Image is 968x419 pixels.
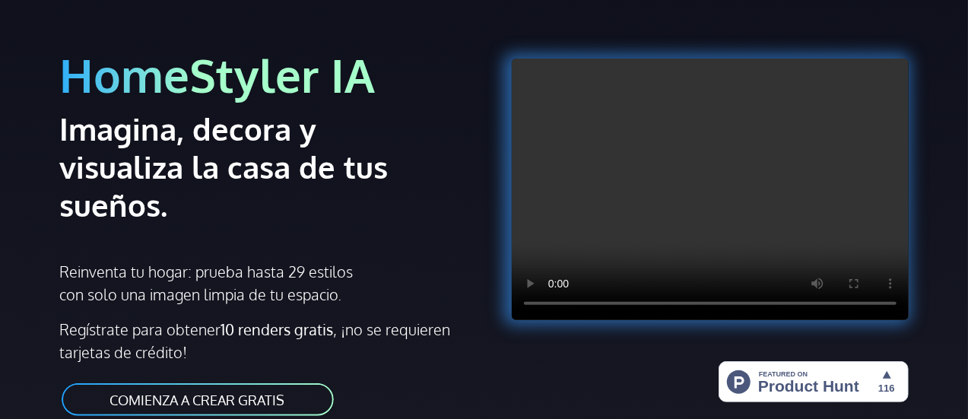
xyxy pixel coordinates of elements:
font: 10 renders gratis [221,319,334,339]
font: HomeStyler IA [60,46,376,103]
font: Reinventa tu hogar: prueba hasta 29 estilos con solo una imagen limpia de tu espacio. [60,262,354,304]
img: HomeStyler AI - Diseño de interiores fácil: Consiga la casa de sus sueños con un solo clic | Prod... [719,361,909,402]
font: COMIENZA A CREAR GRATIS [110,392,285,408]
font: Imagina, decora y visualiza la casa de tus sueños. [60,110,389,224]
font: Regístrate para obtener [60,319,221,339]
a: COMIENZA A CREAR GRATIS [60,382,335,417]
